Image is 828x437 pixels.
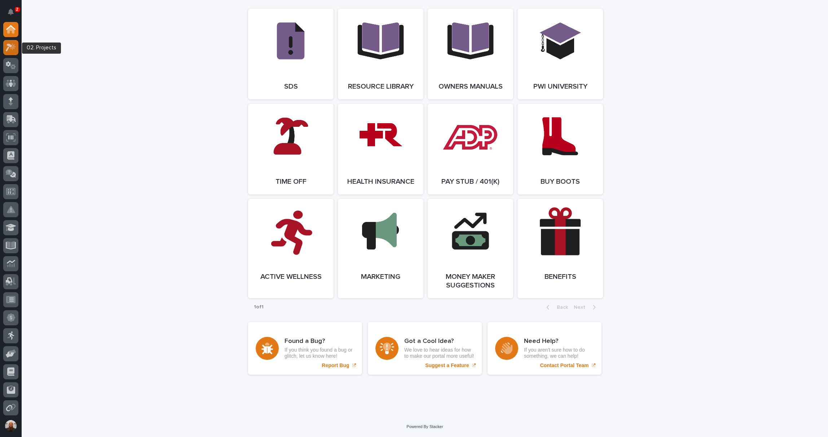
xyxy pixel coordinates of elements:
a: Report Bug [248,322,362,375]
a: Resource Library [338,9,423,99]
a: Active Wellness [248,199,334,298]
a: Health Insurance [338,104,423,195]
a: Marketing [338,199,423,298]
p: Suggest a Feature [425,362,469,369]
button: Notifications [3,4,18,19]
p: Report Bug [322,362,349,369]
a: Pay Stub / 401(k) [428,104,513,195]
h3: Found a Bug? [285,338,354,345]
button: Next [571,304,602,311]
div: Notifications2 [9,9,18,20]
p: If you aren't sure how to do something, we can help! [524,347,594,359]
p: 1 of 1 [248,298,269,316]
a: Owners Manuals [428,9,513,99]
a: Powered By Stacker [406,424,443,429]
a: Time Off [248,104,334,195]
p: 2 [16,7,18,12]
span: Next [574,305,590,310]
p: If you think you found a bug or glitch, let us know here! [285,347,354,359]
h3: Need Help? [524,338,594,345]
button: Back [541,304,571,311]
p: We love to hear ideas for how to make our portal more useful! [404,347,474,359]
a: SDS [248,9,334,99]
a: Benefits [517,199,603,298]
a: PWI University [517,9,603,99]
a: Suggest a Feature [368,322,482,375]
button: users-avatar [3,418,18,433]
span: Back [552,305,568,310]
h3: Got a Cool Idea? [404,338,474,345]
a: Buy Boots [517,104,603,195]
a: Contact Portal Team [488,322,602,375]
a: Money Maker Suggestions [428,199,513,298]
p: Contact Portal Team [540,362,589,369]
